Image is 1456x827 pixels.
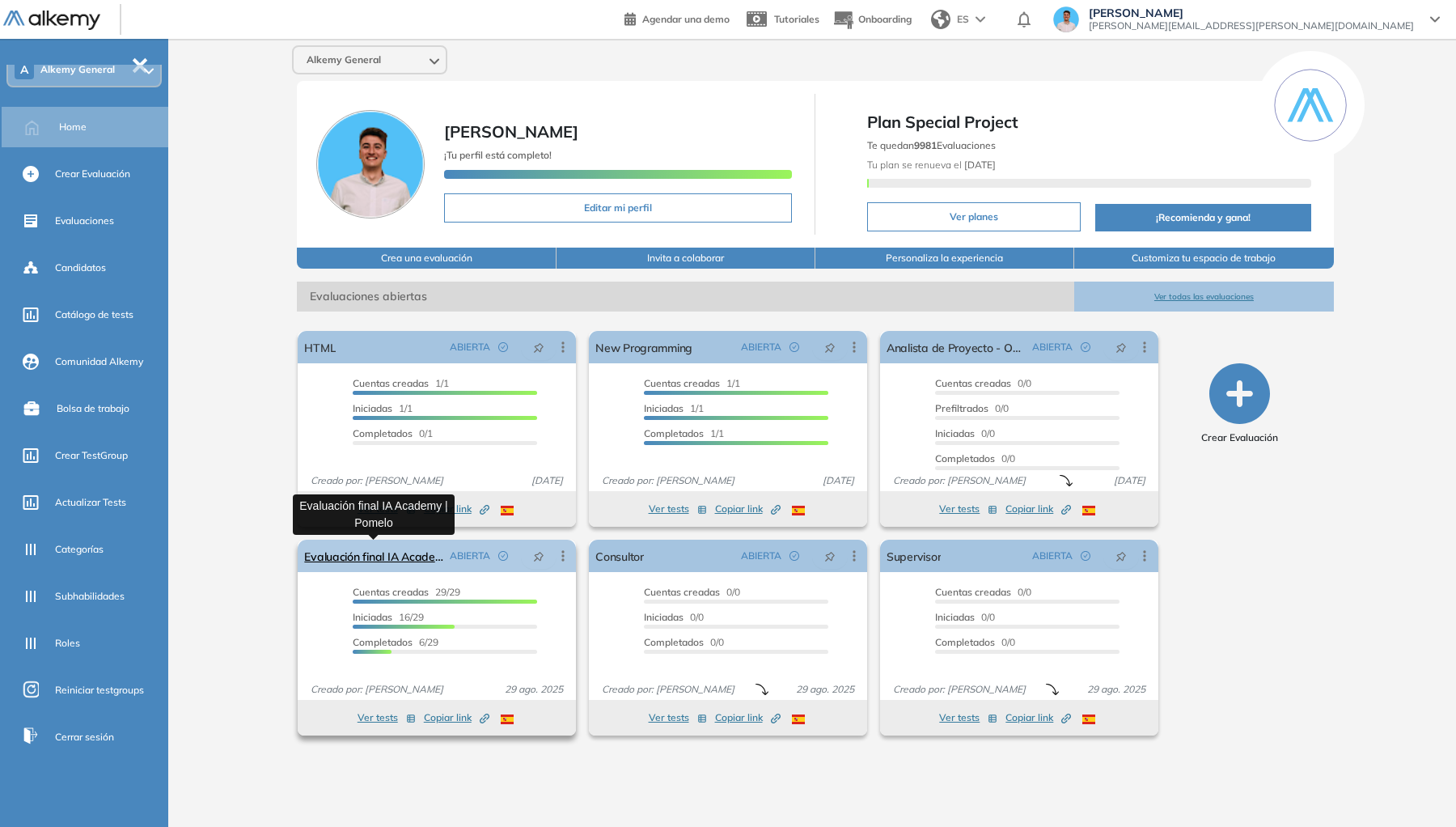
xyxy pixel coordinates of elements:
button: Ver planes [867,202,1080,231]
span: Creado por: [PERSON_NAME] [304,473,450,488]
span: [PERSON_NAME] [1089,6,1414,19]
button: Ver todas las evaluaciones [1074,282,1333,312]
span: Creado por: [PERSON_NAME] [304,682,450,697]
span: Candidatos [55,261,106,275]
span: 0/0 [644,611,704,623]
span: 0/0 [644,586,740,598]
span: Plan Special Project [867,110,1310,134]
button: pushpin [521,334,557,360]
span: [PERSON_NAME] [444,121,578,142]
span: Prefiltrados [935,402,988,414]
span: pushpin [1115,341,1127,354]
span: Cuentas creadas [935,586,1011,598]
img: world [931,10,950,29]
a: HTML [304,331,336,363]
button: Copiar link [424,708,489,727]
span: Copiar link [715,710,781,725]
img: ESP [1082,506,1095,515]
span: Iniciadas [935,427,975,439]
span: Tutoriales [774,13,819,25]
img: arrow [976,16,985,23]
button: Onboarding [832,2,912,37]
span: 0/0 [935,636,1015,648]
span: [DATE] [816,473,861,488]
span: pushpin [824,549,836,562]
span: Crear TestGroup [55,448,128,463]
span: Comunidad Alkemy [55,354,143,369]
button: Customiza tu espacio de trabajo [1074,248,1333,269]
button: pushpin [1103,334,1139,360]
button: Invita a colaborar [557,248,815,269]
span: Roles [55,636,80,651]
span: Cuentas creadas [644,377,720,389]
span: A [20,63,28,76]
button: Ver tests [939,499,997,519]
span: Iniciadas [644,402,684,414]
button: ¡Recomienda y gana! [1095,204,1311,231]
span: Iniciadas [353,402,392,414]
span: Catálogo de tests [55,307,133,322]
span: Home [59,120,87,134]
span: Alkemy General [307,53,381,66]
button: Editar mi perfil [444,193,792,223]
span: Iniciadas [353,611,392,623]
span: 29 ago. 2025 [1081,682,1152,697]
img: Logo [3,11,100,31]
span: 0/0 [644,636,724,648]
button: Copiar link [424,499,489,519]
span: Cuentas creadas [353,377,429,389]
span: 6/29 [353,636,438,648]
span: pushpin [824,341,836,354]
span: Crear Evaluación [1201,430,1278,445]
a: Evaluación final IA Academy | Pomelo [304,540,443,572]
span: Cuentas creadas [935,377,1011,389]
span: Onboarding [858,13,912,25]
span: 29/29 [353,586,460,598]
span: 1/1 [353,402,413,414]
span: 0/0 [935,377,1031,389]
span: Iniciadas [935,611,975,623]
button: pushpin [521,543,557,569]
span: ES [957,12,969,27]
span: Completados [353,636,413,648]
a: Supervisor [887,540,941,572]
button: Ver tests [358,708,416,727]
button: Personaliza la experiencia [815,248,1074,269]
img: ESP [501,506,514,515]
span: Iniciadas [644,611,684,623]
span: 0/0 [935,611,995,623]
span: ABIERTA [741,340,781,354]
span: [PERSON_NAME][EMAIL_ADDRESS][PERSON_NAME][DOMAIN_NAME] [1089,19,1414,32]
span: Creado por: [PERSON_NAME] [595,682,741,697]
button: Copiar link [715,499,781,519]
span: check-circle [498,342,508,352]
button: pushpin [1103,543,1139,569]
span: Cuentas creadas [353,586,429,598]
button: Copiar link [1005,708,1071,727]
span: pushpin [533,549,544,562]
img: ESP [792,715,805,724]
button: Crear Evaluación [1201,363,1278,445]
a: Analista de Proyecto - OPS SEP [887,331,1026,363]
span: Cerrar sesión [55,730,114,744]
img: Foto de perfil [316,110,425,218]
button: Crea una evaluación [297,248,556,269]
span: check-circle [789,342,799,352]
button: Copiar link [715,708,781,727]
span: Creado por: [PERSON_NAME] [887,682,1032,697]
span: Actualizar Tests [55,495,126,510]
span: ABIERTA [741,549,781,563]
span: 0/0 [935,402,1009,414]
span: 0/0 [935,452,1015,464]
span: Te quedan Evaluaciones [867,139,996,151]
span: ABIERTA [1032,549,1073,563]
span: Evaluaciones abiertas [297,282,1074,312]
img: ESP [501,715,514,724]
span: [DATE] [1107,473,1152,488]
span: Copiar link [1005,502,1071,516]
span: Crear Evaluación [55,167,130,181]
span: ABIERTA [1032,340,1073,354]
span: pushpin [1115,549,1127,562]
span: Agendar una demo [642,13,730,25]
span: Copiar link [424,710,489,725]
